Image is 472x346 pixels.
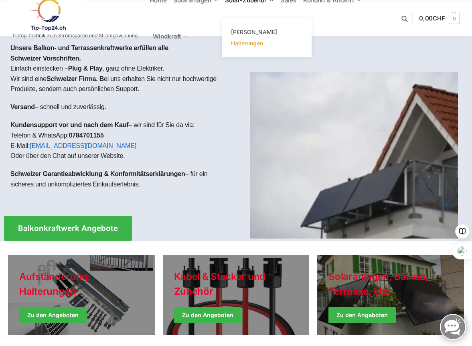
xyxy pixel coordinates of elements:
[8,255,155,335] a: Holiday Style
[47,75,104,82] strong: Schweizer Firma. B
[231,40,263,47] span: Halterungen
[317,255,464,335] a: Winter Jackets
[231,28,277,35] span: [PERSON_NAME]
[419,6,460,30] a: 0,00CHF 0
[10,45,168,62] strong: Unsere Balkon- und Terrassenkraftwerke erfüllen alle Schweizer Vorschriften.
[4,36,236,204] div: Einfach einstecken – , ganz ohne Elektriker.
[419,14,445,22] span: 0,00
[10,103,35,110] strong: Versand
[250,72,458,239] img: Home 1
[4,216,132,241] a: Balkonkraftwerk Angebote
[227,38,307,49] a: Halterungen
[10,169,230,189] p: – für ein sicheres und unkompliziertes Einkaufserlebnis.
[163,255,310,335] a: Holiday Style
[18,225,118,232] span: Balkonkraftwerk Angebote
[10,170,185,177] strong: Schweizer Garantieabwicklung & Konformitätserklärungen
[10,120,230,161] p: – wir sind für Sie da via: Telefon & WhatsApp: E-Mail: Oder über den Chat auf unserer Website.
[10,102,230,112] p: – schnell und zuverlässig.
[150,18,192,55] a: Windkraft
[10,74,230,94] p: Wir sind eine ei uns erhalten Sie nicht nur hochwertige Produkte, sondern auch persönlichen Support.
[227,26,307,38] a: [PERSON_NAME]
[449,13,460,24] span: 0
[69,132,104,139] strong: 0784701155
[433,14,445,22] span: CHF
[153,32,181,40] span: Windkraft
[68,65,103,72] strong: Plug & Play
[10,121,128,128] strong: Kundensupport vor und nach dem Kauf
[12,33,138,38] p: Tiptop Technik zum Stromsparen und Stromgewinnung
[30,142,136,149] a: [EMAIL_ADDRESS][DOMAIN_NAME]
